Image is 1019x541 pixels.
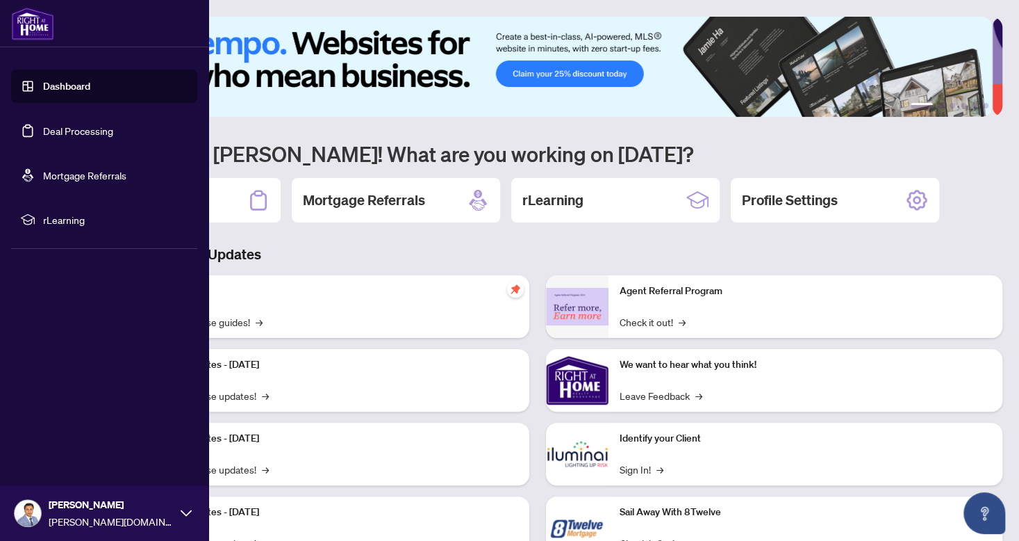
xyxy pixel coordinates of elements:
[620,462,663,477] a: Sign In!→
[72,245,1002,264] h3: Brokerage & Industry Updates
[507,281,524,298] span: pushpin
[49,497,174,512] span: [PERSON_NAME]
[620,284,992,299] p: Agent Referral Program
[546,349,608,412] img: We want to hear what you think!
[303,191,425,210] h2: Mortgage Referrals
[695,388,702,403] span: →
[938,103,944,108] button: 2
[522,191,583,210] h2: rLearning
[546,288,608,326] img: Agent Referral Program
[620,431,992,446] p: Identify your Client
[146,284,518,299] p: Self-Help
[620,314,686,330] a: Check it out!→
[546,423,608,485] img: Identify your Client
[43,169,126,181] a: Mortgage Referrals
[146,431,518,446] p: Platform Updates - [DATE]
[983,103,988,108] button: 6
[146,357,518,373] p: Platform Updates - [DATE]
[262,388,269,403] span: →
[262,462,269,477] span: →
[620,505,992,520] p: Sail Away With 8Twelve
[963,492,1005,534] button: Open asap
[256,314,263,330] span: →
[15,500,41,526] img: Profile Icon
[43,80,90,92] a: Dashboard
[11,7,54,40] img: logo
[72,140,1002,167] h1: Welcome back [PERSON_NAME]! What are you working on [DATE]?
[679,314,686,330] span: →
[43,124,113,137] a: Deal Processing
[72,17,992,117] img: Slide 0
[656,462,663,477] span: →
[961,103,966,108] button: 4
[620,357,992,373] p: We want to hear what you think!
[911,103,933,108] button: 1
[950,103,955,108] button: 3
[972,103,977,108] button: 5
[620,388,702,403] a: Leave Feedback→
[146,505,518,520] p: Platform Updates - [DATE]
[49,514,174,529] span: [PERSON_NAME][DOMAIN_NAME][EMAIL_ADDRESS][DOMAIN_NAME]
[43,212,188,227] span: rLearning
[742,191,838,210] h2: Profile Settings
